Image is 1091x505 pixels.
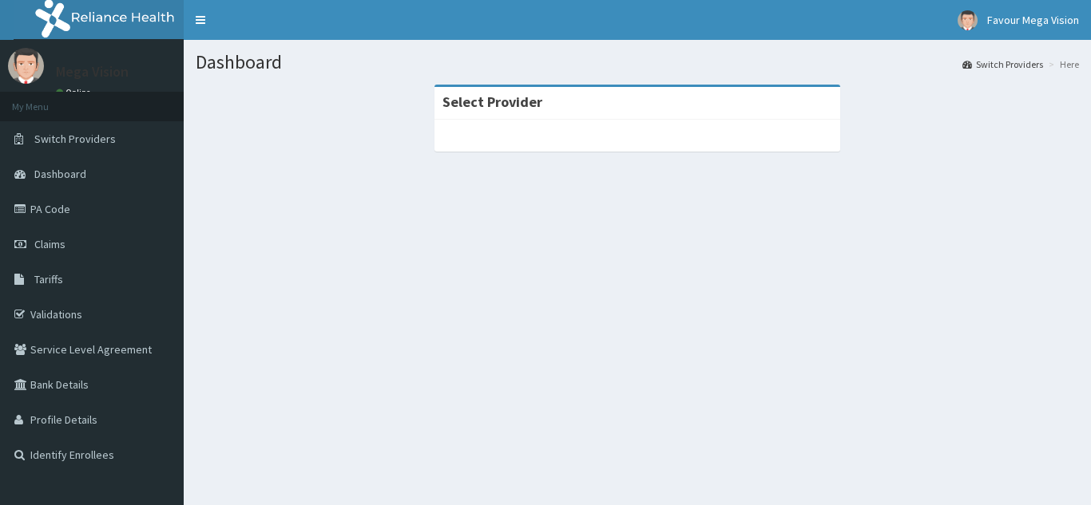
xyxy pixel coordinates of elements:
strong: Select Provider [442,93,542,111]
a: Online [56,87,94,98]
span: Favour Mega Vision [987,13,1079,27]
a: Switch Providers [962,57,1043,71]
img: User Image [8,48,44,84]
li: Here [1045,57,1079,71]
span: Dashboard [34,167,86,181]
span: Switch Providers [34,132,116,146]
p: Mega Vision [56,65,129,79]
span: Tariffs [34,272,63,286]
span: Claims [34,237,65,251]
img: User Image [958,10,978,30]
h1: Dashboard [196,52,1079,73]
